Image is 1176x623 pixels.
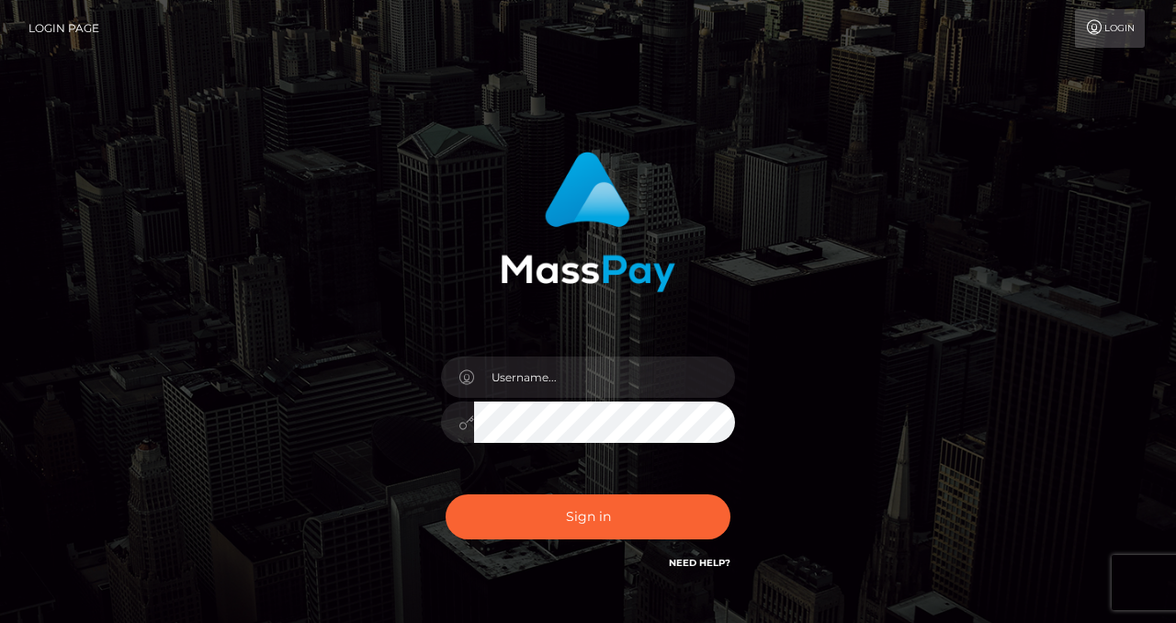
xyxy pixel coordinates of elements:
a: Login [1075,9,1145,48]
input: Username... [474,357,735,398]
img: MassPay Login [501,152,675,292]
a: Login Page [28,9,99,48]
button: Sign in [446,494,730,539]
a: Need Help? [669,557,730,569]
